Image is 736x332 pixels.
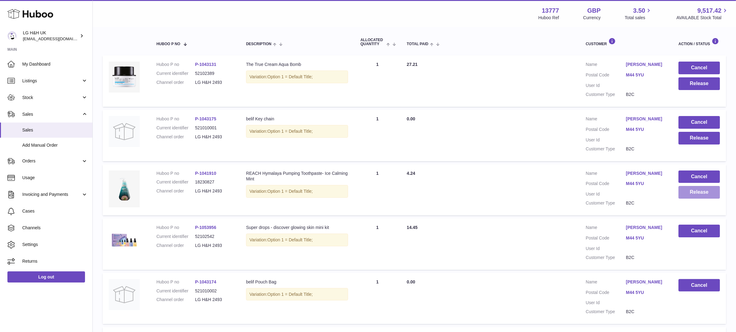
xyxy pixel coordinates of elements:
[586,38,666,46] div: Customer
[156,62,195,67] dt: Huboo P no
[586,191,626,197] dt: User Id
[109,116,140,147] img: no-photo.jpg
[246,279,348,285] div: belif Pouch Bag
[586,83,626,88] dt: User Id
[22,111,81,117] span: Sales
[22,225,88,231] span: Channels
[586,200,626,206] dt: Customer Type
[633,6,645,15] span: 3.50
[626,116,666,122] a: [PERSON_NAME]
[267,237,313,242] span: Option 1 = Default Title;
[195,171,216,176] a: P-1041910
[156,234,195,239] dt: Current identifier
[679,279,720,292] button: Cancel
[626,92,666,97] dd: B2C
[22,208,88,214] span: Cases
[586,309,626,315] dt: Customer Type
[195,279,216,284] a: P-1043174
[583,15,601,21] div: Currency
[22,127,88,133] span: Sales
[626,170,666,176] a: [PERSON_NAME]
[195,125,234,131] dd: 521010001
[22,175,88,181] span: Usage
[156,288,195,294] dt: Current identifier
[679,116,720,129] button: Cancel
[542,6,559,15] strong: 13777
[676,6,729,21] a: 9,517.42 AVAILABLE Stock Total
[22,61,88,67] span: My Dashboard
[22,242,88,248] span: Settings
[625,6,652,21] a: 3.50 Total sales
[586,72,626,80] dt: Postal Code
[586,246,626,252] dt: User Id
[23,30,79,42] div: LG H&H UK
[195,116,216,121] a: P-1043175
[360,38,385,46] span: ALLOCATED Quantity
[626,146,666,152] dd: B2C
[626,200,666,206] dd: B2C
[586,116,626,123] dt: Name
[407,116,415,121] span: 0.00
[407,225,418,230] span: 14.45
[109,170,140,208] img: UK_Himalaya_Pinksalt_Pumping_Ice_Calming_Mint_Silo_Cut_1.webp
[156,80,195,85] dt: Channel order
[109,62,140,93] img: 1_6_3f7435db-c9b3-4a2f-825a-fa28d58fbedd.jpg
[679,132,720,144] button: Release
[22,158,81,164] span: Orders
[679,77,720,90] button: Release
[195,134,234,140] dd: LG H&H 2493
[7,271,85,282] a: Log out
[22,95,81,101] span: Stock
[586,300,626,306] dt: User Id
[586,146,626,152] dt: Customer Type
[109,225,140,256] img: belif-SD-discoverglowingskinminikit-1.png
[679,62,720,74] button: Cancel
[407,42,428,46] span: Total paid
[587,6,601,15] strong: GBP
[195,188,234,194] dd: LG H&H 2493
[156,170,195,176] dt: Huboo P no
[407,279,415,284] span: 0.00
[267,189,313,194] span: Option 1 = Default Title;
[586,225,626,232] dt: Name
[586,235,626,243] dt: Postal Code
[354,218,401,270] td: 1
[586,290,626,297] dt: Postal Code
[267,129,313,134] span: Option 1 = Default Title;
[22,142,88,148] span: Add Manual Order
[626,290,666,295] a: M44 5YU
[195,243,234,248] dd: LG H&H 2493
[156,225,195,231] dt: Huboo P no
[626,62,666,67] a: [PERSON_NAME]
[679,225,720,237] button: Cancel
[354,164,401,216] td: 1
[354,110,401,161] td: 1
[626,309,666,315] dd: B2C
[246,125,348,138] div: Variation:
[156,125,195,131] dt: Current identifier
[156,116,195,122] dt: Huboo P no
[246,225,348,231] div: Super drops - discover glowing skin mini kit
[679,186,720,199] button: Release
[156,243,195,248] dt: Channel order
[195,179,234,185] dd: 18230827
[195,225,216,230] a: P-1053956
[109,279,140,310] img: no-photo.jpg
[156,42,180,46] span: Huboo P no
[22,258,88,264] span: Returns
[586,181,626,188] dt: Postal Code
[679,38,720,46] div: Action / Status
[7,31,17,41] img: veechen@lghnh.co.uk
[626,72,666,78] a: M44 5YU
[407,62,418,67] span: 27.21
[246,234,348,246] div: Variation:
[22,192,81,197] span: Invoicing and Payments
[626,279,666,285] a: [PERSON_NAME]
[586,62,626,69] dt: Name
[156,188,195,194] dt: Channel order
[679,170,720,183] button: Cancel
[195,71,234,76] dd: 52102389
[586,255,626,261] dt: Customer Type
[267,74,313,79] span: Option 1 = Default Title;
[195,234,234,239] dd: 52102542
